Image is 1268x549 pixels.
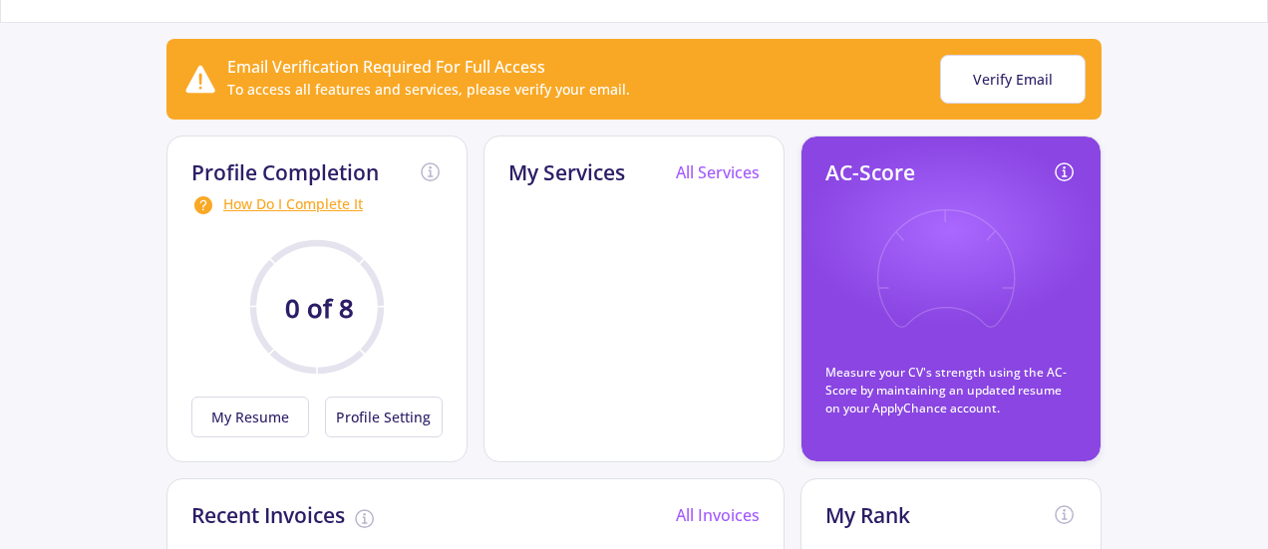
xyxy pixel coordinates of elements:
div: To access all features and services, please verify your email. [227,79,630,100]
button: Verify Email [940,55,1086,104]
h2: Profile Completion [191,160,379,185]
h2: My Services [508,160,625,185]
div: Email Verification Required For Full Access [227,55,630,79]
text: 0 of 8 [285,291,354,326]
h2: AC-Score [825,160,915,185]
a: All Invoices [676,504,760,526]
a: My Resume [191,397,317,437]
h2: Recent Invoices [191,503,345,528]
div: How Do I Complete It [191,193,443,217]
p: Measure your CV's strength using the AC-Score by maintaining an updated resume on your ApplyChanc... [825,364,1077,417]
h2: My Rank [825,503,910,528]
a: Profile Setting [317,397,443,437]
button: Profile Setting [325,397,443,437]
button: My Resume [191,397,309,437]
a: All Services [676,161,760,183]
